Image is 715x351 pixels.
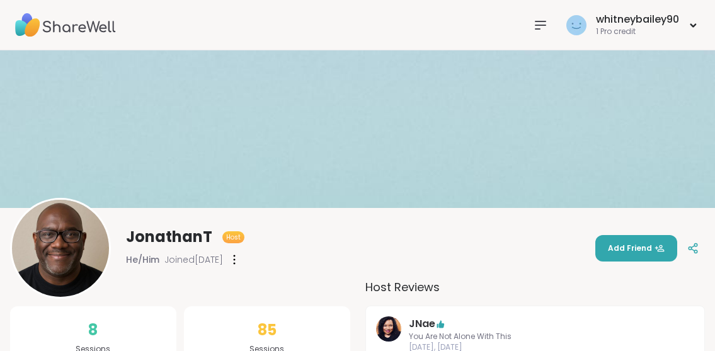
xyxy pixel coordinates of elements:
div: 1 Pro credit [596,26,679,37]
span: 85 [258,319,277,342]
span: You Are Not Alone With This [409,331,662,342]
span: He/Him [126,253,159,266]
img: whitneybailey90 [566,15,586,35]
span: JonathanT [126,227,212,247]
span: 8 [88,319,98,342]
span: Host [226,233,241,242]
img: ShareWell Nav Logo [15,3,116,47]
button: Add Friend [595,235,677,262]
a: JNae [409,316,435,331]
img: JNae [376,316,401,342]
span: Joined [DATE] [164,253,223,266]
img: JonathanT [12,200,109,297]
span: Add Friend [608,243,665,254]
div: whitneybailey90 [596,13,679,26]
